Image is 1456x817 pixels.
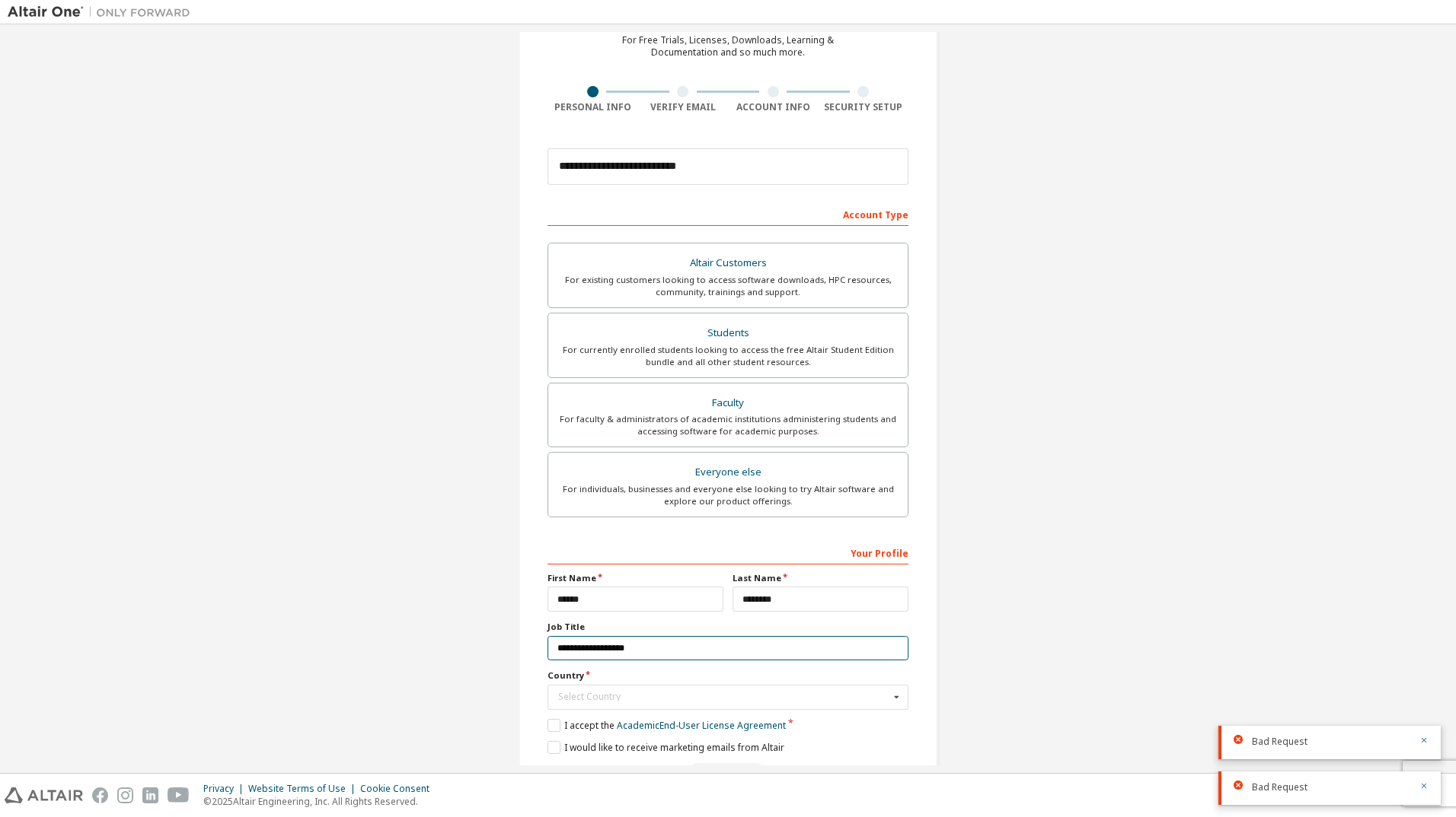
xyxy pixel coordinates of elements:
img: instagram.svg [117,787,133,803]
div: Altair Customers [557,253,899,274]
div: Everyone else [557,462,899,483]
a: Academic End-User License Agreement [617,719,786,732]
img: linkedin.svg [142,787,158,803]
div: Your Profile [548,540,908,564]
p: © 2025 Altair Engineering, Inc. All Rights Reserved. [203,795,439,808]
div: Security Setup [819,101,909,113]
div: For Free Trials, Licenses, Downloads, Learning & Documentation and so much more. [622,34,834,59]
div: For faculty & administrators of academic institutions administering students and accessing softwa... [557,413,899,437]
label: I accept the [548,719,786,732]
span: Bad Request [1252,736,1308,748]
div: Cookie Consent [360,783,439,795]
label: Country [548,669,908,682]
img: altair_logo.svg [5,787,83,803]
div: Privacy [203,783,248,795]
div: Select Country [558,692,889,701]
label: Last Name [733,572,908,584]
div: For currently enrolled students looking to access the free Altair Student Edition bundle and all ... [557,344,899,368]
div: Account Info [728,101,819,113]
div: Account Type [548,202,908,226]
div: Faculty [557,393,899,414]
img: facebook.svg [92,787,108,803]
label: Job Title [548,621,908,633]
div: Personal Info [548,101,638,113]
div: Students [557,323,899,344]
div: Verify Email [638,101,729,113]
div: Website Terms of Use [248,783,360,795]
label: I would like to receive marketing emails from Altair [548,741,784,754]
span: Bad Request [1252,781,1308,793]
div: For individuals, businesses and everyone else looking to try Altair software and explore our prod... [557,483,899,507]
img: youtube.svg [168,787,190,803]
img: Altair One [8,5,198,20]
div: Read and acccept EULA to continue [548,763,908,786]
div: For existing customers looking to access software downloads, HPC resources, community, trainings ... [557,274,899,298]
label: First Name [548,572,723,584]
